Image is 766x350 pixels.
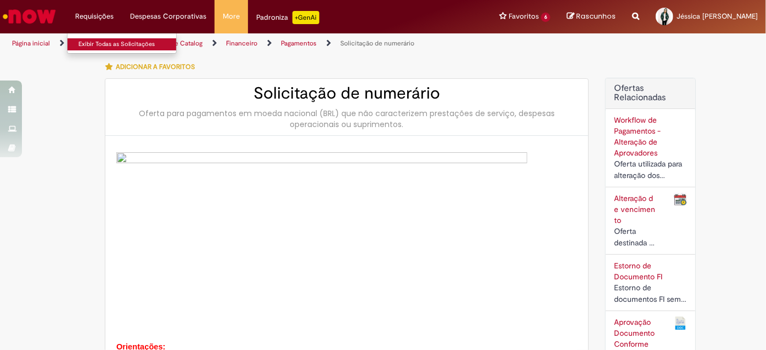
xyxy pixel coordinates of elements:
div: Oferta utilizada para alteração dos aprovadores cadastrados no workflow de documentos a pagar. [614,158,687,181]
ul: Requisições [67,33,177,54]
img: Alteração de vencimento [674,193,687,206]
span: Favoritos [509,11,539,22]
a: Financeiro [226,39,257,48]
a: Alteração de vencimento [614,193,655,225]
a: Página inicial [12,39,50,48]
span: More [223,11,240,22]
h2: Solicitação de numerário [116,84,577,102]
a: Estorno de Documento FI [614,261,662,282]
a: Service Catalog [155,39,202,48]
div: Padroniza [256,11,319,24]
span: Jéssica [PERSON_NAME] [677,12,758,21]
span: 6 [541,13,550,22]
a: Rascunhos [567,12,616,22]
img: Aprovação Documento Conforme DAG [674,317,687,330]
div: Oferta para pagamentos em moeda nacional (BRL) que não caracterizem prestações de serviço, despes... [116,108,577,130]
span: Requisições [75,11,114,22]
ul: Trilhas de página [8,33,503,54]
a: Workflow de Pagamentos - Alteração de Aprovadores [614,115,661,158]
img: ServiceNow [1,5,58,27]
a: Solicitação de numerário [340,39,414,48]
p: +GenAi [292,11,319,24]
div: Estorno de documentos FI sem partidas compensadas [614,282,687,305]
a: Exibir Todas as Solicitações [67,38,188,50]
img: sys_attachment.do [116,152,527,319]
span: Rascunhos [576,11,616,21]
button: Adicionar a Favoritos [105,55,201,78]
span: Adicionar a Favoritos [116,62,195,71]
h2: Ofertas Relacionadas [614,84,687,103]
a: Pagamentos [281,39,317,48]
div: Oferta destinada à alteração de data de pagamento [614,226,657,249]
span: Despesas Corporativas [130,11,206,22]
